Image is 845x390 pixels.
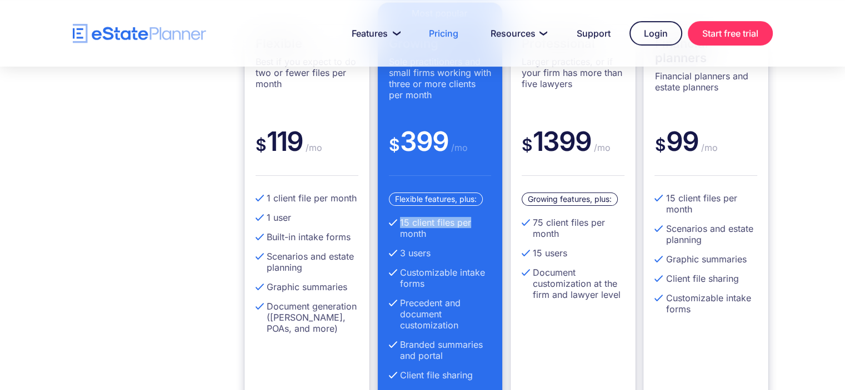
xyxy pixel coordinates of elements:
[338,22,410,44] a: Features
[256,125,358,176] div: 119
[389,217,492,239] li: 15 client files per month
[477,22,558,44] a: Resources
[389,135,400,155] span: $
[654,125,757,176] div: 99
[522,56,624,89] p: Larger practices, or if your firm has more than five lawyers
[389,267,492,289] li: Customizable intake forms
[256,301,358,334] li: Document generation ([PERSON_NAME], POAs, and more)
[654,193,757,215] li: 15 client files per month
[256,56,358,89] p: Best if you expect to do two or fewer files per month
[256,281,358,292] li: Graphic summaries
[629,21,682,45] a: Login
[73,24,206,43] a: home
[654,273,757,284] li: Client file sharing
[389,339,492,361] li: Branded summaries and portal
[654,70,757,93] p: Financial planners and estate planners
[654,254,757,265] li: Graphic summaries
[389,56,492,100] p: Sole practitioners and small firms working with three or more clients per month
[591,142,611,153] span: /mo
[654,135,666,155] span: $
[563,22,624,44] a: Support
[389,247,492,259] li: 3 users
[698,142,717,153] span: /mo
[389,297,492,331] li: Precedent and document customization
[256,212,358,223] li: 1 user
[416,22,472,44] a: Pricing
[389,369,492,381] li: Client file sharing
[256,135,267,155] span: $
[522,135,533,155] span: $
[688,21,773,45] a: Start free trial
[522,193,618,206] div: Growing features, plus:
[522,125,624,176] div: 1399
[654,292,757,315] li: Customizable intake forms
[256,231,358,242] li: Built-in intake forms
[522,267,624,300] li: Document customization at the firm and lawyer level
[522,247,624,259] li: 15 users
[256,251,358,273] li: Scenarios and estate planning
[389,125,492,176] div: 399
[389,193,483,206] div: Flexible features, plus:
[522,217,624,239] li: 75 client files per month
[256,193,358,204] li: 1 client file per month
[303,142,322,153] span: /mo
[654,223,757,245] li: Scenarios and estate planning
[448,142,468,153] span: /mo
